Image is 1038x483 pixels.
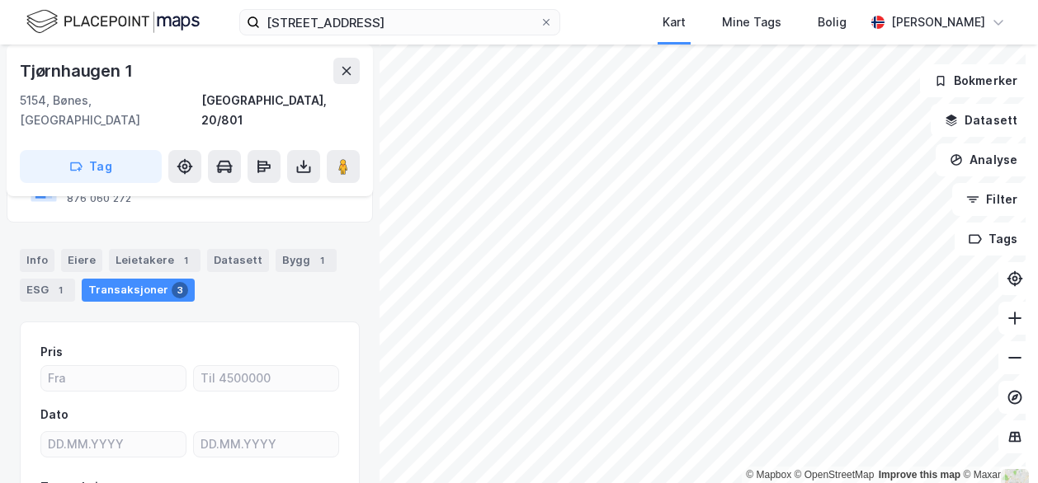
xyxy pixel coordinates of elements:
[818,12,847,32] div: Bolig
[177,252,194,269] div: 1
[276,249,337,272] div: Bygg
[67,192,131,205] div: 876 060 272
[207,249,269,272] div: Datasett
[40,405,68,424] div: Dato
[920,64,1031,97] button: Bokmerker
[663,12,686,32] div: Kart
[20,279,75,302] div: ESG
[879,469,960,481] a: Improve this map
[314,252,330,269] div: 1
[746,469,791,481] a: Mapbox
[20,58,135,84] div: Tjørnhaugen 1
[82,279,195,302] div: Transaksjoner
[260,10,540,35] input: Søk på adresse, matrikkel, gårdeiere, leietakere eller personer
[722,12,781,32] div: Mine Tags
[172,282,188,298] div: 3
[194,366,338,391] input: Til 4500000
[194,432,338,457] input: DD.MM.YYYY
[891,12,985,32] div: [PERSON_NAME]
[795,469,875,481] a: OpenStreetMap
[952,183,1031,216] button: Filter
[52,282,68,298] div: 1
[41,432,186,457] input: DD.MM.YYYY
[20,91,201,130] div: 5154, Bønes, [GEOGRAPHIC_DATA]
[20,150,162,183] button: Tag
[61,249,102,272] div: Eiere
[955,404,1038,483] div: Kontrollprogram for chat
[955,223,1031,256] button: Tags
[931,104,1031,137] button: Datasett
[109,249,201,272] div: Leietakere
[201,91,360,130] div: [GEOGRAPHIC_DATA], 20/801
[955,404,1038,483] iframe: Chat Widget
[41,366,186,391] input: Fra
[40,342,63,362] div: Pris
[936,143,1031,176] button: Analyse
[26,7,200,36] img: logo.f888ab2527a4732fd821a326f86c7f29.svg
[20,249,54,272] div: Info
